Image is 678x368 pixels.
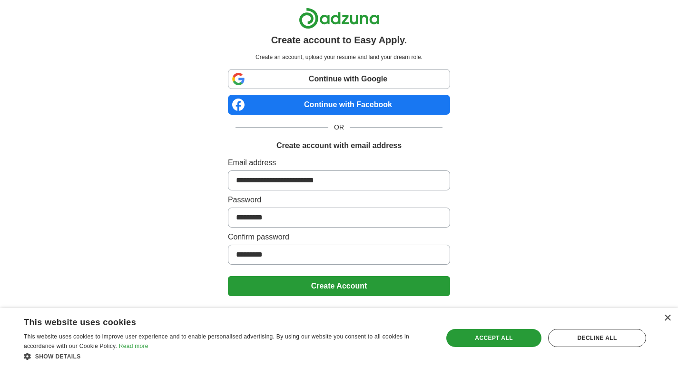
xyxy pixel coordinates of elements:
a: Continue with Google [228,69,450,89]
button: Create Account [228,276,450,296]
div: Accept all [446,329,541,347]
h1: Create account with email address [276,140,402,151]
h1: Create account to Easy Apply. [271,33,407,47]
a: Read more, opens a new window [119,343,148,349]
div: This website uses cookies [24,314,407,328]
div: Show details [24,351,431,361]
span: OR [328,122,350,132]
div: Decline all [548,329,646,347]
span: This website uses cookies to improve user experience and to enable personalised advertising. By u... [24,333,409,349]
label: Confirm password [228,231,450,243]
span: Show details [35,353,81,360]
label: Email address [228,157,450,169]
a: Continue with Facebook [228,95,450,115]
label: Password [228,194,450,206]
p: Create an account, upload your resume and land your dream role. [230,53,448,61]
div: Close [664,315,671,322]
img: Adzuna logo [299,8,380,29]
